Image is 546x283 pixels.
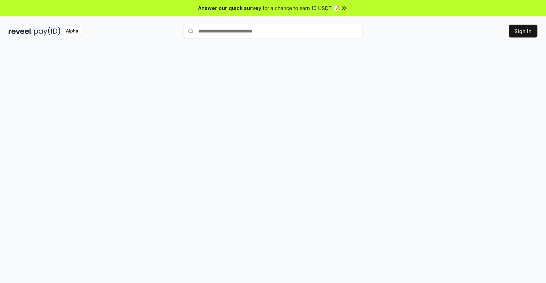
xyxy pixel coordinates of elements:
[263,4,339,12] span: for a chance to earn 10 USDT 📝
[9,27,33,36] img: reveel_dark
[509,25,537,37] button: Sign In
[62,27,82,36] div: Alpha
[198,4,261,12] span: Answer our quick survey
[34,27,60,36] img: pay_id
